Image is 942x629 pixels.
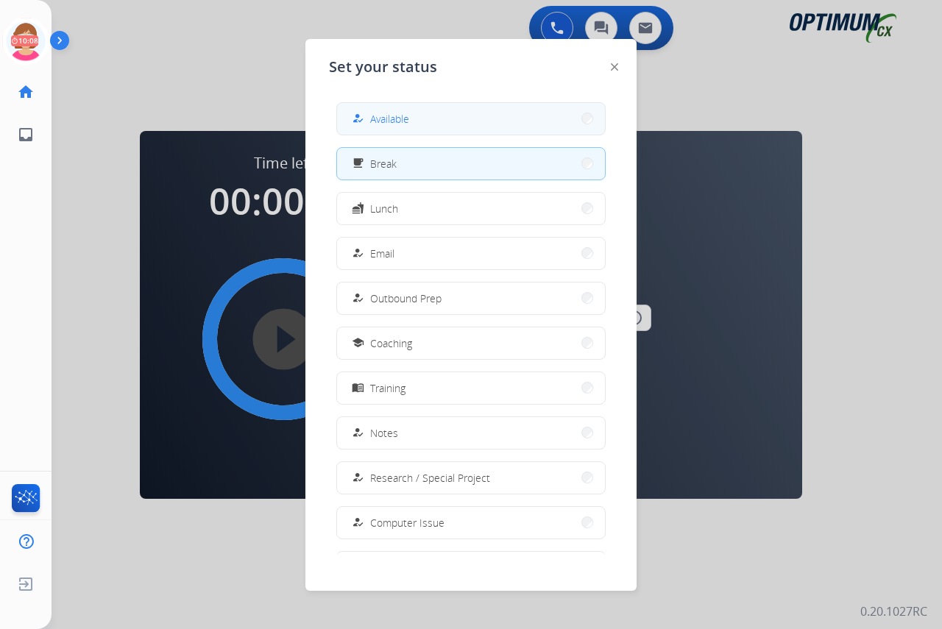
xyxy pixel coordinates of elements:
span: Email [370,246,394,261]
mat-icon: how_to_reg [352,516,364,529]
mat-icon: school [352,337,364,349]
mat-icon: how_to_reg [352,113,364,125]
p: 0.20.1027RC [860,603,927,620]
span: Outbound Prep [370,291,442,306]
mat-icon: inbox [17,126,35,143]
button: Training [337,372,605,404]
button: Notes [337,417,605,449]
button: Computer Issue [337,507,605,539]
span: Lunch [370,201,398,216]
mat-icon: fastfood [352,202,364,215]
mat-icon: free_breakfast [352,157,364,170]
button: Email [337,238,605,269]
span: Notes [370,425,398,441]
button: Internet Issue [337,552,605,583]
button: Outbound Prep [337,282,605,314]
mat-icon: how_to_reg [352,427,364,439]
span: Available [370,111,409,127]
span: Coaching [370,335,412,351]
button: Lunch [337,193,605,224]
span: Break [370,156,397,171]
img: close-button [611,63,618,71]
mat-icon: home [17,83,35,101]
span: Training [370,380,406,396]
span: Research / Special Project [370,470,490,486]
mat-icon: how_to_reg [352,472,364,484]
mat-icon: how_to_reg [352,292,364,305]
mat-icon: menu_book [352,382,364,394]
button: Available [337,103,605,135]
button: Coaching [337,327,605,359]
button: Break [337,148,605,180]
span: Set your status [329,57,437,77]
mat-icon: how_to_reg [352,247,364,260]
span: Computer Issue [370,515,445,530]
button: Research / Special Project [337,462,605,494]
